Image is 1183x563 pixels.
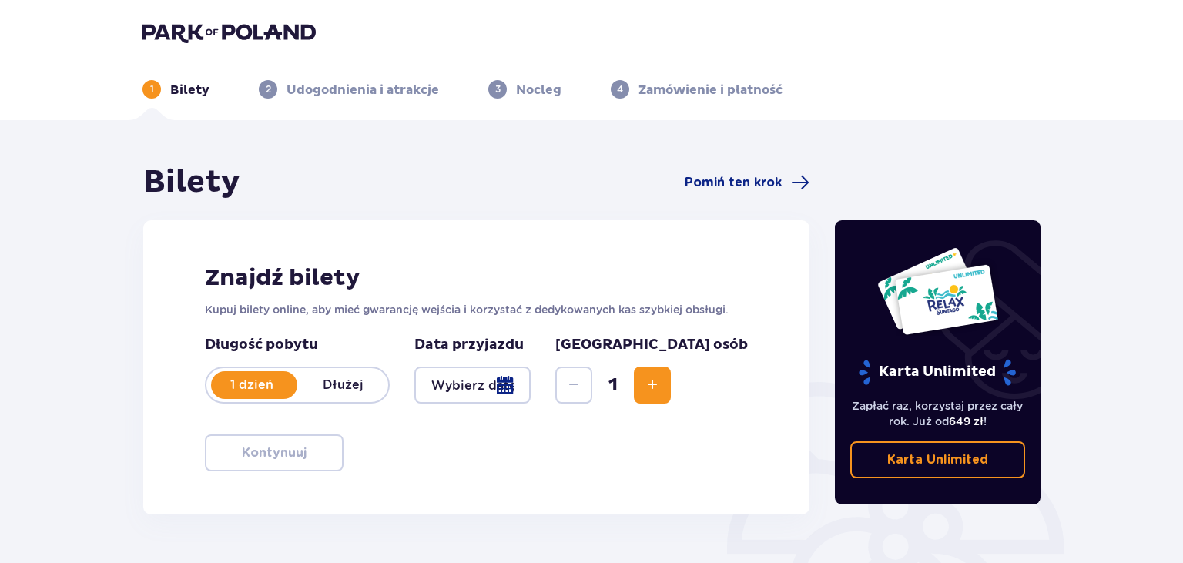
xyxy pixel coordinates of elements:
[170,82,209,99] p: Bilety
[685,174,782,191] span: Pomiń ten krok
[850,398,1026,429] p: Zapłać raz, korzystaj przez cały rok. Już od !
[850,441,1026,478] a: Karta Unlimited
[206,377,297,394] p: 1 dzień
[266,82,271,96] p: 2
[143,163,240,202] h1: Bilety
[685,173,809,192] a: Pomiń ten krok
[516,82,561,99] p: Nocleg
[287,82,439,99] p: Udogodnienia i atrakcje
[205,434,344,471] button: Kontynuuj
[887,451,988,468] p: Karta Unlimited
[634,367,671,404] button: Increase
[555,367,592,404] button: Decrease
[242,444,307,461] p: Kontynuuj
[638,82,783,99] p: Zamówienie i płatność
[555,336,748,354] p: [GEOGRAPHIC_DATA] osób
[617,82,623,96] p: 4
[150,82,154,96] p: 1
[414,336,524,354] p: Data przyjazdu
[949,415,984,427] span: 649 zł
[205,336,390,354] p: Długość pobytu
[142,22,316,43] img: Park of Poland logo
[495,82,501,96] p: 3
[205,263,748,293] h2: Znajdź bilety
[857,359,1017,386] p: Karta Unlimited
[595,374,631,397] span: 1
[205,302,748,317] p: Kupuj bilety online, aby mieć gwarancję wejścia i korzystać z dedykowanych kas szybkiej obsługi.
[297,377,388,394] p: Dłużej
